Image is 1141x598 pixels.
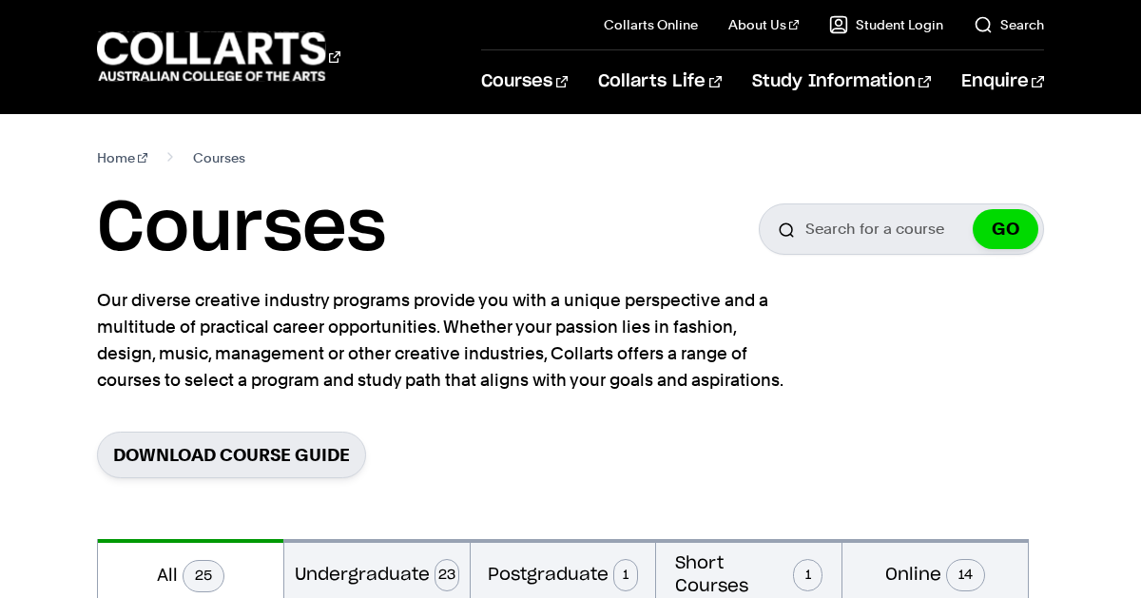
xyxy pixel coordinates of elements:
a: Home [97,145,147,171]
span: 23 [435,559,459,591]
span: 1 [613,559,638,591]
input: Search for a course [759,203,1044,255]
a: Search [974,15,1044,34]
a: Courses [481,50,568,113]
span: 1 [793,559,822,591]
a: Collarts Life [598,50,721,113]
span: 14 [946,559,985,591]
a: Download Course Guide [97,432,366,478]
a: Study Information [752,50,931,113]
a: Student Login [829,15,943,34]
a: Enquire [961,50,1044,113]
div: Go to homepage [97,29,340,84]
h1: Courses [97,186,386,272]
a: About Us [728,15,799,34]
p: Our diverse creative industry programs provide you with a unique perspective and a multitude of p... [97,287,791,394]
span: Courses [193,145,245,171]
span: 25 [183,560,224,592]
a: Collarts Online [604,15,698,34]
button: GO [973,209,1038,249]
